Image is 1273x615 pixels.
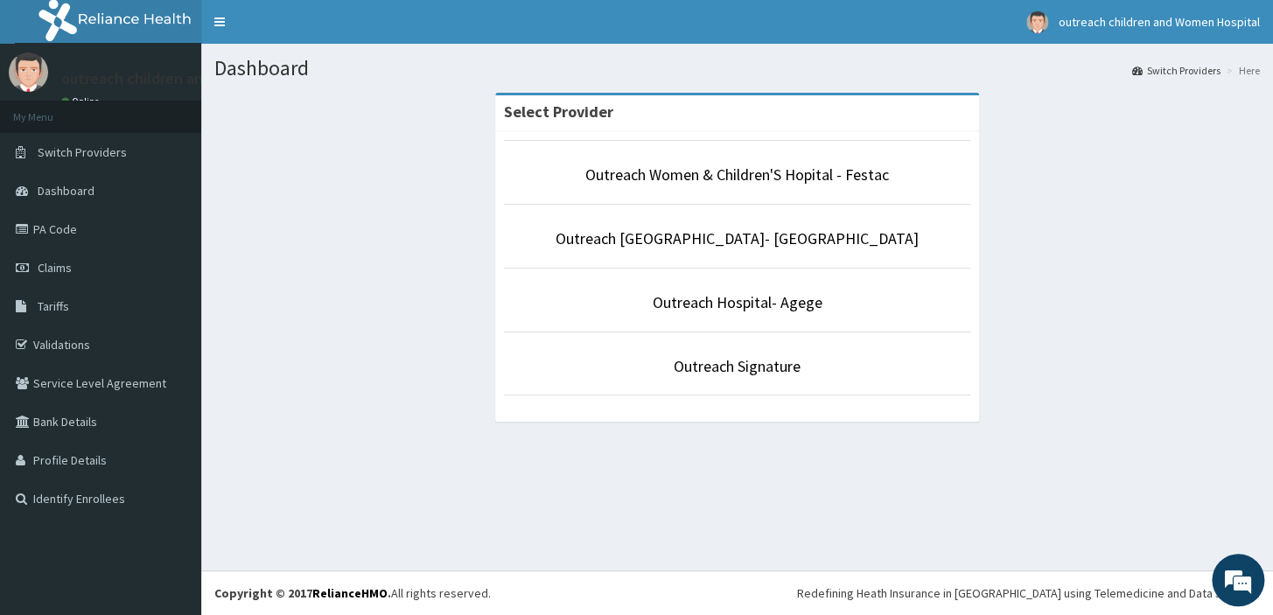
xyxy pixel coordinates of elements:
[61,95,103,108] a: Online
[674,356,801,376] a: Outreach Signature
[504,101,613,122] strong: Select Provider
[1026,11,1048,33] img: User Image
[9,52,48,92] img: User Image
[1132,63,1221,78] a: Switch Providers
[585,164,889,185] a: Outreach Women & Children'S Hopital - Festac
[1059,14,1260,30] span: outreach children and Women Hospital
[38,298,69,314] span: Tariffs
[1222,63,1260,78] li: Here
[556,228,919,248] a: Outreach [GEOGRAPHIC_DATA]- [GEOGRAPHIC_DATA]
[653,292,822,312] a: Outreach Hospital- Agege
[38,260,72,276] span: Claims
[214,585,391,601] strong: Copyright © 2017 .
[38,183,94,199] span: Dashboard
[797,584,1260,602] div: Redefining Heath Insurance in [GEOGRAPHIC_DATA] using Telemedicine and Data Science!
[38,144,127,160] span: Switch Providers
[61,71,327,87] p: outreach children and Women Hospital
[201,570,1273,615] footer: All rights reserved.
[214,57,1260,80] h1: Dashboard
[312,585,388,601] a: RelianceHMO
